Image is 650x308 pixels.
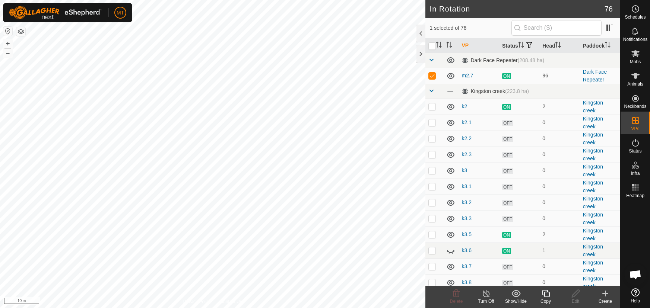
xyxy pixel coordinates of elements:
th: VP [459,39,499,53]
span: ON [502,73,511,79]
button: Map Layers [16,27,25,36]
a: Contact Us [220,298,242,305]
div: Show/Hide [501,298,531,305]
span: ON [502,104,511,110]
span: Heatmap [626,193,644,198]
p-sorticon: Activate to sort [555,43,561,49]
a: Kingston creek [583,260,603,273]
a: Kingston creek [583,116,603,129]
a: k3.8 [462,279,472,285]
td: 0 [539,179,580,195]
a: Help [621,285,650,306]
a: k3.6 [462,247,472,253]
td: 2 [539,227,580,243]
a: Kingston creek [583,100,603,113]
p-sorticon: Activate to sort [518,43,524,49]
td: 0 [539,147,580,163]
td: 0 [539,211,580,227]
span: Delete [450,299,463,304]
a: Kingston creek [583,276,603,289]
div: Edit [561,298,590,305]
th: Paddock [580,39,620,53]
td: 0 [539,259,580,275]
a: Kingston creek [583,180,603,193]
a: k3.5 [462,231,472,237]
img: Gallagher Logo [9,6,102,19]
a: Dark Face Repeater [583,69,607,83]
span: (208.48 ha) [518,57,545,63]
p-sorticon: Activate to sort [436,43,442,49]
a: Kingston creek [583,212,603,225]
td: 0 [539,275,580,291]
span: 1 selected of 76 [430,24,511,32]
span: Mobs [630,60,641,64]
span: OFF [502,216,513,222]
a: k3.1 [462,183,472,189]
a: k2.3 [462,151,472,157]
a: Kingston creek [583,132,603,145]
span: Animals [627,82,643,86]
span: Neckbands [624,104,646,109]
a: Kingston creek [583,228,603,241]
button: Reset Map [3,27,12,36]
td: 0 [539,115,580,131]
input: Search (S) [511,20,602,36]
span: OFF [502,120,513,126]
td: 1 [539,243,580,259]
p-sorticon: Activate to sort [446,43,452,49]
a: Kingston creek [583,196,603,209]
a: Open chat [624,263,647,286]
div: Copy [531,298,561,305]
h2: In Rotation [430,4,605,13]
span: ON [502,248,511,254]
span: OFF [502,152,513,158]
a: k3.7 [462,263,472,269]
span: (223.8 ha) [505,88,529,94]
span: Notifications [623,37,647,42]
div: Create [590,298,620,305]
td: 0 [539,163,580,179]
td: 96 [539,68,580,84]
span: Status [629,149,641,153]
td: 0 [539,195,580,211]
span: VPs [631,126,639,131]
span: OFF [502,184,513,190]
div: Kingston creek [462,88,529,94]
a: k3 [462,167,467,173]
a: k2.1 [462,119,472,125]
p-sorticon: Activate to sort [605,43,611,49]
span: OFF [502,264,513,270]
td: 0 [539,131,580,147]
a: k2 [462,103,467,109]
div: Turn Off [471,298,501,305]
span: ON [502,232,511,238]
a: k3.2 [462,199,472,205]
span: MT [117,9,124,17]
span: 76 [605,3,613,15]
a: k2.2 [462,135,472,141]
div: Dark Face Repeater [462,57,545,64]
button: + [3,39,12,48]
span: OFF [502,136,513,142]
a: k3.3 [462,215,472,221]
a: Kingston creek [583,148,603,161]
span: OFF [502,168,513,174]
button: – [3,49,12,58]
a: m2.7 [462,73,473,78]
span: Help [631,299,640,303]
span: Schedules [625,15,646,19]
span: Infra [631,171,640,176]
a: Privacy Policy [183,298,211,305]
th: Head [539,39,580,53]
td: 2 [539,99,580,115]
a: Kingston creek [583,244,603,257]
th: Status [499,39,539,53]
span: OFF [502,200,513,206]
a: Kingston creek [583,164,603,177]
span: OFF [502,280,513,286]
